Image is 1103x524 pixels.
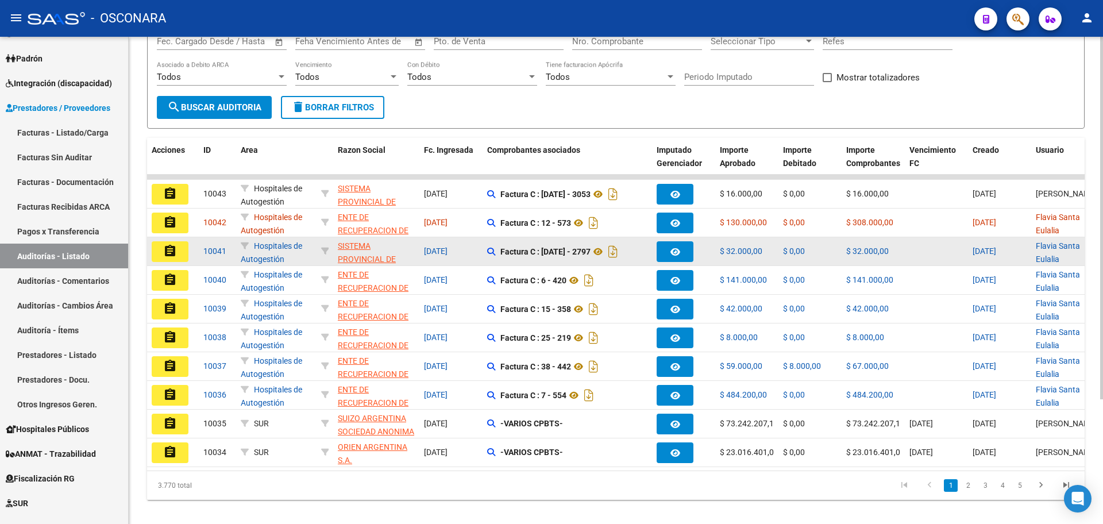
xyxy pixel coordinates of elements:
[203,218,226,227] span: 10042
[241,213,302,235] span: Hospitales de Autogestión
[424,304,448,313] span: [DATE]
[944,479,958,492] a: 1
[783,304,805,313] span: $ 0,00
[994,476,1011,495] li: page 4
[783,361,821,371] span: $ 8.000,00
[338,240,415,264] div: - 30691822849
[657,145,702,168] span: Imputado Gerenciador
[167,102,261,113] span: Buscar Auditoria
[978,479,992,492] a: 3
[1036,385,1080,407] span: Flavia Santa Eulalia
[973,448,996,457] span: [DATE]
[163,330,177,344] mat-icon: assignment
[893,479,915,492] a: go to first page
[1036,419,1097,428] span: [PERSON_NAME]
[846,145,900,168] span: Importe Comprobantes
[846,361,889,371] span: $ 67.000,00
[581,271,596,290] i: Descargar documento
[720,390,767,399] span: $ 484.200,00
[846,419,905,428] span: $ 73.242.207,18
[338,383,415,407] div: - 30718615700
[1036,189,1097,198] span: [PERSON_NAME]
[424,145,473,155] span: Fc. Ingresada
[163,302,177,315] mat-icon: assignment
[500,190,591,199] strong: Factura C : [DATE] - 3053
[236,138,317,188] datatable-header-cell: Area
[6,102,110,114] span: Prestadores / Proveedores
[909,145,956,168] span: Vencimiento FC
[424,189,448,198] span: [DATE]
[338,184,396,219] span: SISTEMA PROVINCIAL DE SALUD
[241,241,302,264] span: Hospitales de Autogestión
[959,476,977,495] li: page 2
[846,275,893,284] span: $ 141.000,00
[973,304,996,313] span: [DATE]
[783,189,805,198] span: $ 0,00
[783,246,805,256] span: $ 0,00
[167,100,181,114] mat-icon: search
[720,189,762,198] span: $ 16.000,00
[338,385,414,473] span: ENTE DE RECUPERACION DE FONDOS PARA EL FORTALECIMIENTO DEL SISTEMA DE SALUD DE MENDOZA (REFORSAL)...
[419,138,483,188] datatable-header-cell: Fc. Ingresada
[973,246,996,256] span: [DATE]
[977,476,994,495] li: page 3
[846,246,889,256] span: $ 32.000,00
[905,138,968,188] datatable-header-cell: Vencimiento FC
[500,448,563,457] strong: -VARIOS CPBTS-
[500,218,571,228] strong: Factura C : 12 - 573
[338,327,414,415] span: ENTE DE RECUPERACION DE FONDOS PARA EL FORTALECIMIENTO DEL SISTEMA DE SALUD DE MENDOZA (REFORSAL)...
[1036,448,1097,457] span: [PERSON_NAME]
[715,138,778,188] datatable-header-cell: Importe Aprobado
[163,244,177,258] mat-icon: assignment
[842,138,905,188] datatable-header-cell: Importe Comprobantes
[203,304,226,313] span: 10039
[338,355,415,379] div: - 30718615700
[163,187,177,201] mat-icon: assignment
[846,304,889,313] span: $ 42.000,00
[586,357,601,376] i: Descargar documento
[338,211,415,235] div: - 30718615700
[241,184,302,206] span: Hospitales de Autogestión
[1080,11,1094,25] mat-icon: person
[91,6,166,31] span: - OSCONARA
[973,275,996,284] span: [DATE]
[295,72,319,82] span: Todos
[783,390,805,399] span: $ 0,00
[919,479,940,492] a: go to previous page
[338,213,414,300] span: ENTE DE RECUPERACION DE FONDOS PARA EL FORTALECIMIENTO DEL SISTEMA DE SALUD DE MENDOZA (REFORSAL)...
[500,391,566,400] strong: Factura C : 7 - 554
[606,242,620,261] i: Descargar documento
[6,423,89,436] span: Hospitales Públicos
[147,471,333,500] div: 3.770 total
[338,441,415,465] div: - 30711534616
[338,241,396,277] span: SISTEMA PROVINCIAL DE SALUD
[163,273,177,287] mat-icon: assignment
[500,305,571,314] strong: Factura C : 15 - 358
[6,497,28,510] span: SUR
[424,390,448,399] span: [DATE]
[720,448,778,457] span: $ 23.016.401,09
[720,246,762,256] span: $ 32.000,00
[500,276,566,285] strong: Factura C : 6 - 420
[720,275,767,284] span: $ 141.000,00
[157,96,272,119] button: Buscar Auditoria
[338,299,414,387] span: ENTE DE RECUPERACION DE FONDOS PARA EL FORTALECIMIENTO DEL SISTEMA DE SALUD DE MENDOZA (REFORSAL)...
[961,479,975,492] a: 2
[203,333,226,342] span: 10038
[203,246,226,256] span: 10041
[586,214,601,232] i: Descargar documento
[836,71,920,84] span: Mostrar totalizadores
[9,11,23,25] mat-icon: menu
[1036,270,1080,292] span: Flavia Santa Eulalia
[1064,485,1092,513] div: Open Intercom Messenger
[1036,213,1080,235] span: Flavia Santa Eulalia
[783,145,816,168] span: Importe Debitado
[424,333,448,342] span: [DATE]
[241,356,302,379] span: Hospitales de Autogestión
[586,300,601,318] i: Descargar documento
[338,326,415,350] div: - 30718615700
[338,356,414,444] span: ENTE DE RECUPERACION DE FONDOS PARA EL FORTALECIMIENTO DEL SISTEMA DE SALUD DE MENDOZA (REFORSAL)...
[203,275,226,284] span: 10040
[338,268,415,292] div: - 30718615700
[163,215,177,229] mat-icon: assignment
